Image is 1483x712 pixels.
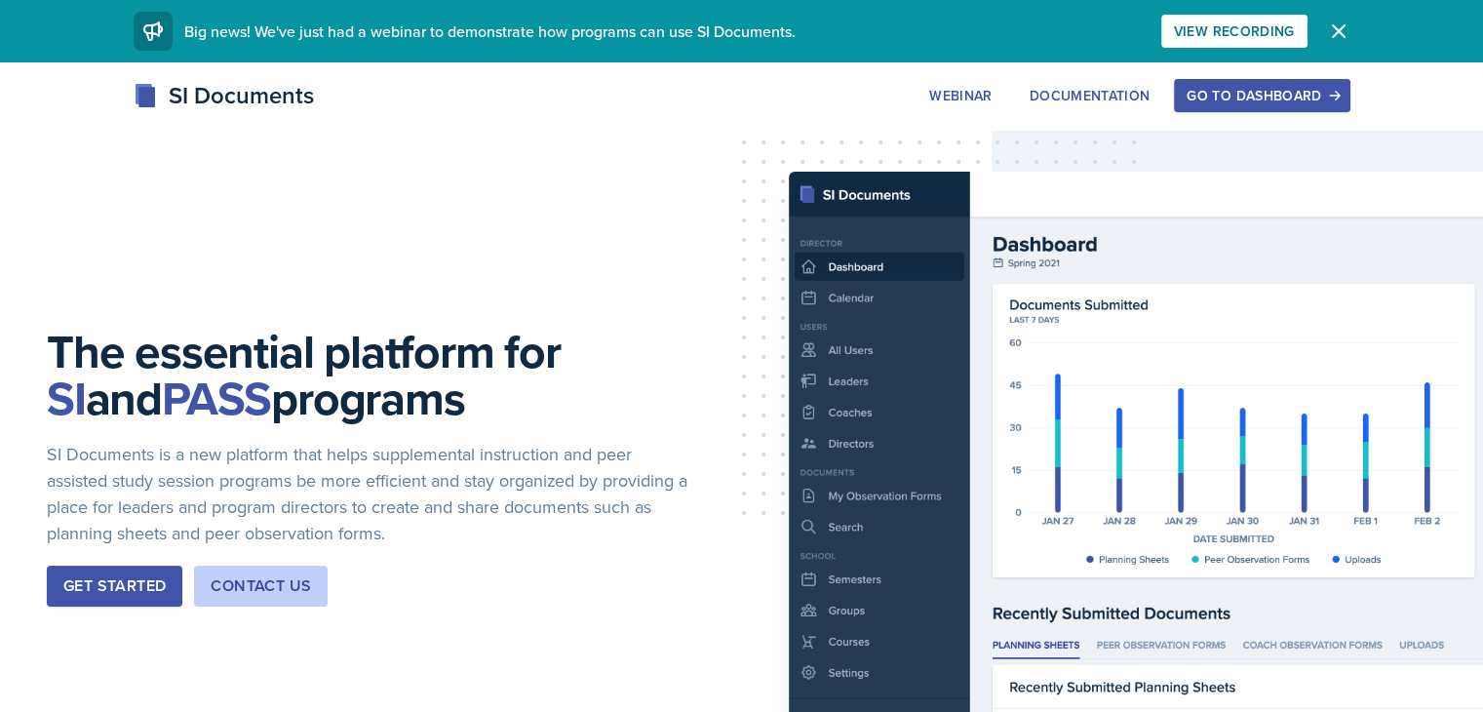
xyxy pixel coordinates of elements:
[1161,15,1307,48] button: View Recording
[63,574,166,598] div: Get Started
[134,78,314,113] div: SI Documents
[1174,79,1349,112] button: Go to Dashboard
[1187,88,1337,103] div: Go to Dashboard
[1017,79,1163,112] button: Documentation
[194,566,328,607] button: Contact Us
[929,88,992,103] div: Webinar
[184,20,796,42] span: Big news! We've just had a webinar to demonstrate how programs can use SI Documents.
[47,566,182,607] button: Get Started
[211,574,311,598] div: Contact Us
[1030,88,1151,103] div: Documentation
[917,79,1004,112] button: Webinar
[1174,23,1295,39] div: View Recording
